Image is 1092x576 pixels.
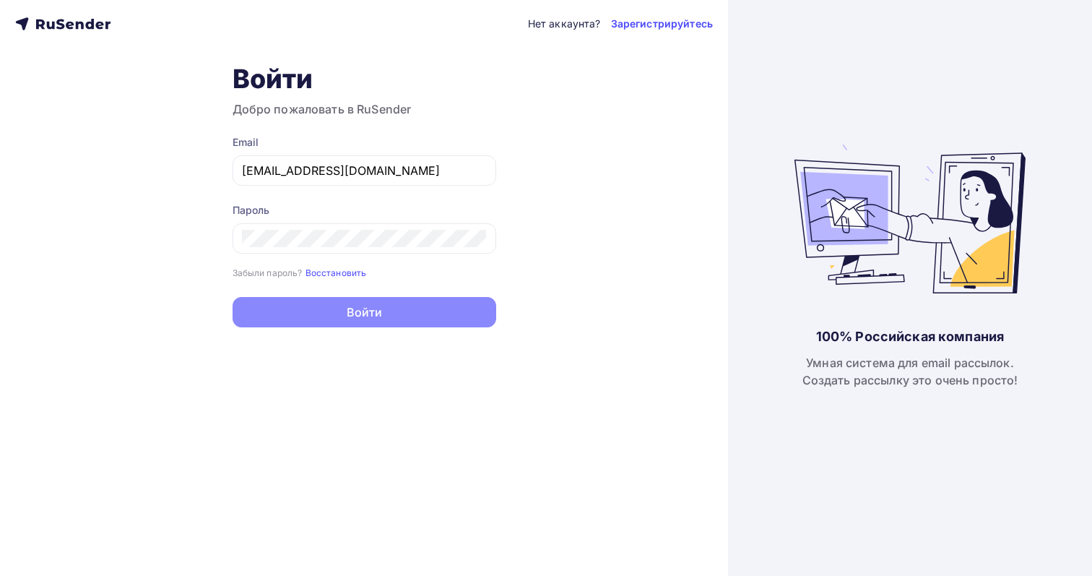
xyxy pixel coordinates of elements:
[233,100,496,118] h3: Добро пожаловать в RuSender
[242,162,487,179] input: Укажите свой email
[305,266,367,278] a: Восстановить
[528,17,601,31] div: Нет аккаунта?
[233,63,496,95] h1: Войти
[305,267,367,278] small: Восстановить
[233,203,496,218] div: Пароль
[233,135,496,150] div: Email
[233,267,303,278] small: Забыли пароль?
[816,328,1004,345] div: 100% Российская компания
[233,297,496,327] button: Войти
[802,354,1018,389] div: Умная система для email рассылок. Создать рассылку это очень просто!
[611,17,713,31] a: Зарегистрируйтесь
